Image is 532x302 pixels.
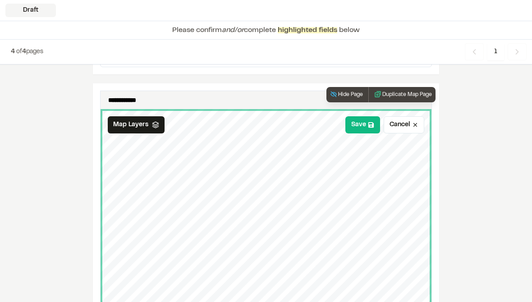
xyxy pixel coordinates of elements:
[172,25,360,36] p: Please confirm complete below
[5,4,56,17] div: Draft
[326,87,367,102] button: Hide Page
[222,27,244,33] span: and/or
[487,43,504,60] span: 1
[11,47,43,57] p: of pages
[113,120,148,130] span: Map Layers
[465,43,527,60] nav: Navigation
[22,49,26,55] span: 4
[278,27,337,33] span: highlighted fields
[11,49,15,55] span: 4
[384,116,424,133] button: Cancel
[345,116,380,133] button: Save
[368,87,436,102] button: Duplicate Map Page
